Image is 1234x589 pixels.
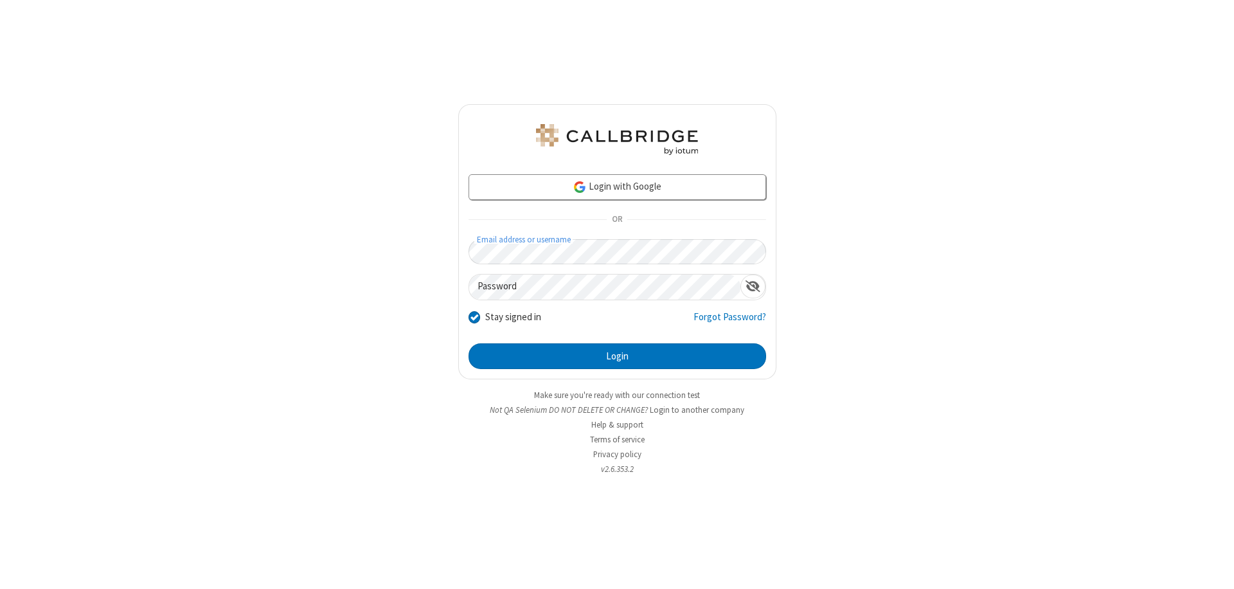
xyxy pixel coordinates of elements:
a: Privacy policy [593,449,641,460]
input: Email address or username [469,239,766,264]
label: Stay signed in [485,310,541,325]
span: OR [607,211,627,229]
a: Make sure you're ready with our connection test [534,390,700,401]
img: QA Selenium DO NOT DELETE OR CHANGE [533,124,701,155]
div: Show password [740,275,765,298]
a: Login with Google [469,174,766,200]
li: v2.6.353.2 [458,463,776,475]
button: Login to another company [650,404,744,416]
a: Terms of service [590,434,645,445]
a: Forgot Password? [693,310,766,334]
input: Password [469,275,740,300]
li: Not QA Selenium DO NOT DELETE OR CHANGE? [458,404,776,416]
img: google-icon.png [573,180,587,194]
a: Help & support [591,419,643,430]
button: Login [469,343,766,369]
